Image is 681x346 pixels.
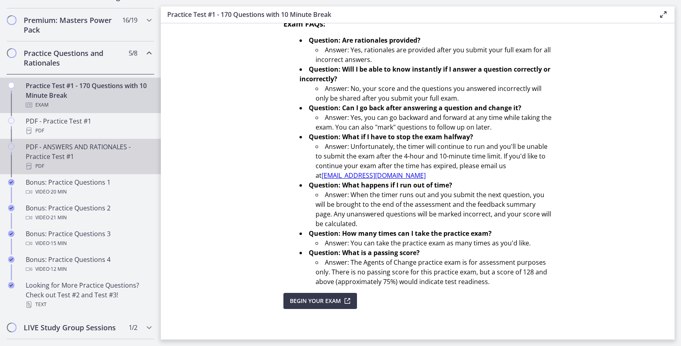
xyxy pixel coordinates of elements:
[316,238,552,248] li: Answer: You can take the practice exam as many times as you'd like.
[299,65,550,83] strong: Question: Will I be able to know instantly if I answer a question correctly or incorrectly?
[26,126,151,136] div: PDF
[26,280,151,309] div: Looking for More Practice Questions? Check out Test #2 and Test #3!
[26,239,151,248] div: Video
[283,293,357,309] button: Begin Your Exam
[316,257,552,286] li: Answer: The Agents of Change practice exam is for assessment purposes only. There is no passing s...
[26,229,151,248] div: Bonus: Practice Questions 3
[316,45,552,64] li: Answer: Yes, rationales are provided after you submit your full exam for all incorrect answers.
[26,142,151,171] div: PDF - ANSWERS AND RATIONALES - Practice Test #1
[24,323,122,332] h2: LIVE Study Group Sessions
[290,296,341,306] span: Begin Your Exam
[309,229,492,238] strong: Question: How many times can I take the practice exam?
[8,231,14,237] i: Completed
[283,19,325,29] span: Exam FAQs:
[322,171,426,180] a: [EMAIL_ADDRESS][DOMAIN_NAME]
[26,177,151,197] div: Bonus: Practice Questions 1
[26,213,151,222] div: Video
[309,132,473,141] strong: Question: What if I have to stop the exam halfway?
[26,255,151,274] div: Bonus: Practice Questions 4
[26,161,151,171] div: PDF
[26,116,151,136] div: PDF - Practice Test #1
[167,10,646,19] h3: Practice Test #1 - 170 Questions with 10 Minute Break
[129,48,137,58] span: 5 / 8
[24,48,122,68] h2: Practice Questions and Rationales
[26,264,151,274] div: Video
[129,323,137,332] span: 1 / 2
[49,264,67,274] span: · 12 min
[309,103,521,112] strong: Question: Can I go back after answering a question and change it?
[8,282,14,288] i: Completed
[26,81,151,110] div: Practice Test #1 - 170 Questions with 10 Minute Break
[8,205,14,211] i: Completed
[26,203,151,222] div: Bonus: Practice Questions 2
[24,15,122,35] h2: Premium: Masters Power Pack
[26,187,151,197] div: Video
[49,187,67,197] span: · 20 min
[49,239,67,248] span: · 15 min
[316,84,552,103] li: Answer: No, your score and the questions you answered incorrectly will only be shared after you s...
[49,213,67,222] span: · 21 min
[26,300,151,309] div: Text
[122,15,137,25] span: 16 / 19
[26,100,151,110] div: Exam
[316,113,552,132] li: Answer: Yes, you can go backward and forward at any time while taking the exam. You can also "mar...
[316,190,552,229] li: Answer: When the timer runs out and you submit the next question, you will be brought to the end ...
[309,36,420,45] strong: Question: Are rationales provided?
[309,181,452,189] strong: Question: What happens if I run out of time?
[8,256,14,263] i: Completed
[309,248,420,257] strong: Question: What is a passing score?
[8,179,14,185] i: Completed
[316,142,552,180] li: Answer: Unfortunately, the timer will continue to run and you'll be unable to submit the exam aft...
